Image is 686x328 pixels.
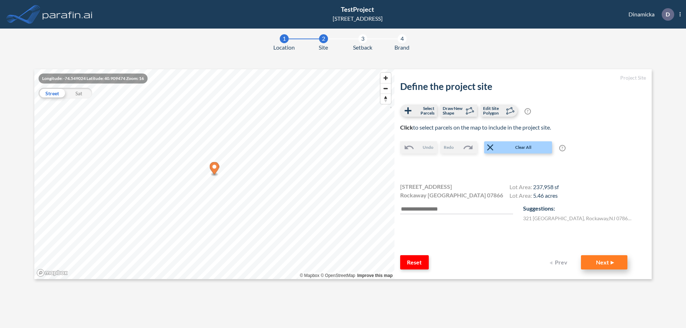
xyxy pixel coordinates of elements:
[400,255,429,269] button: Reset
[400,124,551,131] span: to select parcels on the map to include in the project site.
[581,255,627,269] button: Next
[400,182,452,191] span: [STREET_ADDRESS]
[41,7,94,21] img: logo
[400,191,503,200] span: Rockaway [GEOGRAPHIC_DATA] 07866
[525,108,531,115] span: ?
[533,192,558,199] span: 5.46 acres
[398,34,407,43] div: 4
[400,141,437,153] button: Undo
[394,43,409,52] span: Brand
[440,141,477,153] button: Redo
[273,43,295,52] span: Location
[509,192,559,201] h4: Lot Area:
[523,204,646,213] p: Suggestions:
[509,183,559,192] h4: Lot Area:
[381,94,391,104] button: Reset bearing to north
[400,81,646,92] h2: Define the project site
[358,34,367,43] div: 3
[39,74,148,84] div: Longitude: -74.549024 Latitude: 40.909474 Zoom: 16
[353,43,372,52] span: Setback
[300,273,319,278] a: Mapbox
[484,141,552,153] button: Clear All
[280,34,289,43] div: 1
[618,8,681,21] div: Dinamicka
[39,88,65,99] div: Street
[400,124,413,131] b: Click
[319,34,328,43] div: 2
[381,84,391,94] span: Zoom out
[333,14,383,23] div: [STREET_ADDRESS]
[444,144,454,151] span: Redo
[400,75,646,81] h5: Project Site
[381,83,391,94] button: Zoom out
[423,144,433,151] span: Undo
[341,5,374,13] span: TestProject
[496,144,551,151] span: Clear All
[210,162,219,177] div: Map marker
[65,88,92,99] div: Sat
[443,106,464,115] span: Draw New Shape
[357,273,393,278] a: Improve this map
[319,43,328,52] span: Site
[320,273,355,278] a: OpenStreetMap
[34,69,394,279] canvas: Map
[483,106,504,115] span: Edit Site Polygon
[413,106,434,115] span: Select Parcels
[559,145,566,151] span: ?
[36,269,68,277] a: Mapbox homepage
[545,255,574,269] button: Prev
[533,183,559,190] span: 237,958 sf
[523,215,634,222] label: 321 [GEOGRAPHIC_DATA] , Rockaway , NJ 07866 , US
[666,11,670,17] p: D
[381,73,391,83] button: Zoom in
